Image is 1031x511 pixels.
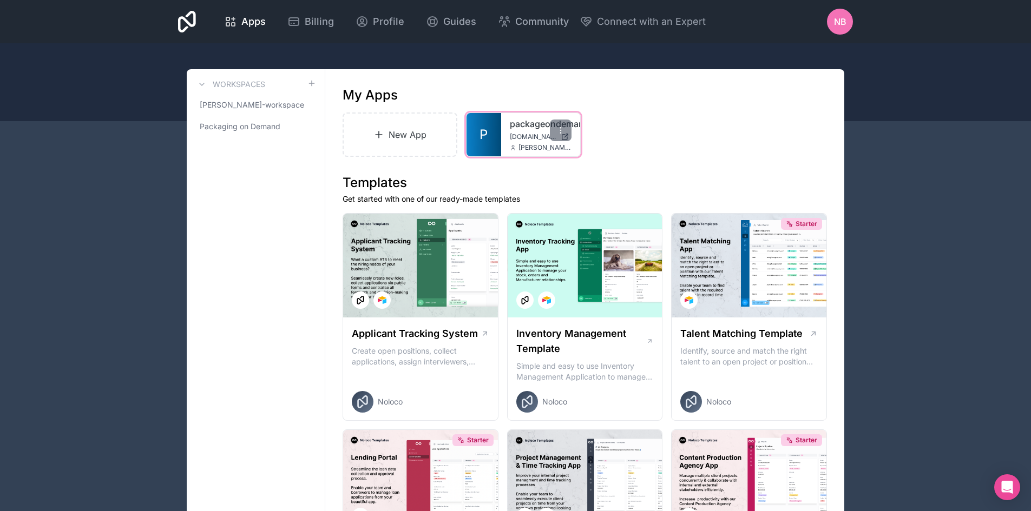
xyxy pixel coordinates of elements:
[467,113,501,156] a: P
[373,14,404,29] span: Profile
[796,436,817,444] span: Starter
[516,361,654,382] p: Simple and easy to use Inventory Management Application to manage your stock, orders and Manufact...
[305,14,334,29] span: Billing
[195,78,265,91] a: Workspaces
[510,132,556,141] span: [DOMAIN_NAME]
[200,121,280,132] span: Packaging on Demand
[542,296,551,304] img: Airtable Logo
[467,436,489,444] span: Starter
[213,79,265,90] h3: Workspaces
[597,14,706,29] span: Connect with an Expert
[195,117,316,136] a: Packaging on Demand
[518,143,572,152] span: [PERSON_NAME][EMAIL_ADDRESS][DOMAIN_NAME]
[343,87,398,104] h1: My Apps
[343,174,827,191] h1: Templates
[510,117,572,130] a: packageondemand
[510,132,572,141] a: [DOMAIN_NAME]
[343,194,827,204] p: Get started with one of our ready-made templates
[347,10,413,34] a: Profile
[515,14,569,29] span: Community
[378,296,386,304] img: Airtable Logo
[417,10,485,34] a: Guides
[994,474,1020,500] div: Open Intercom Messenger
[834,15,846,28] span: NB
[680,346,818,367] p: Identify, source and match the right talent to an open project or position with our Talent Matchi...
[343,112,457,157] a: New App
[685,296,693,304] img: Airtable Logo
[706,396,731,407] span: Noloco
[443,14,476,29] span: Guides
[489,10,577,34] a: Community
[279,10,343,34] a: Billing
[796,220,817,228] span: Starter
[195,95,316,115] a: [PERSON_NAME]-workspace
[241,14,266,29] span: Apps
[378,396,403,407] span: Noloco
[480,126,488,143] span: P
[680,326,803,341] h1: Talent Matching Template
[215,10,274,34] a: Apps
[516,326,646,356] h1: Inventory Management Template
[352,326,478,341] h1: Applicant Tracking System
[352,346,489,367] p: Create open positions, collect applications, assign interviewers, centralise candidate feedback a...
[580,14,706,29] button: Connect with an Expert
[542,396,567,407] span: Noloco
[200,99,304,110] span: [PERSON_NAME]-workspace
